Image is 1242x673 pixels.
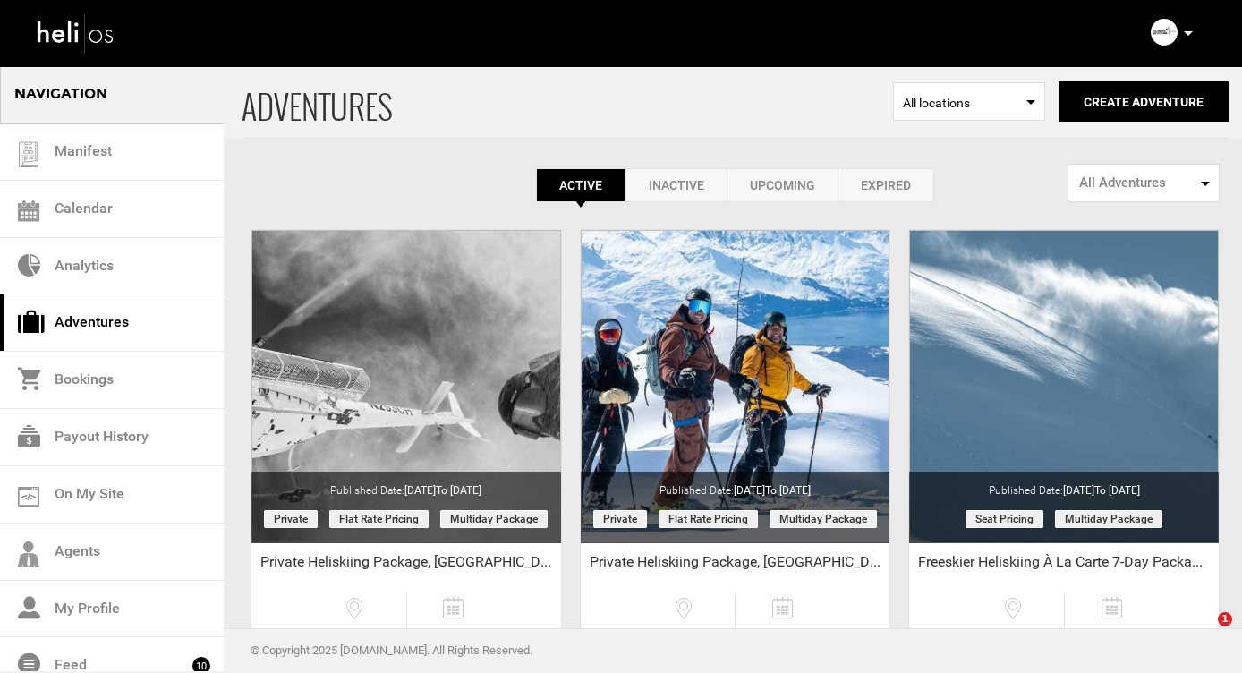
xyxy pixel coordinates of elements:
[36,10,116,57] img: heli-logo
[1063,484,1140,497] span: [DATE]
[659,510,758,528] span: Flat Rate Pricing
[440,510,548,528] span: Multiday package
[1151,19,1178,46] img: 2fc09df56263535bfffc428f72fcd4c8.png
[893,82,1045,121] span: Select box activate
[251,472,561,498] div: Published Date:
[404,484,481,497] span: [DATE]
[18,200,39,222] img: calendar.svg
[581,552,890,579] div: Private Heliskiing Package, [GEOGRAPHIC_DATA], [US_STATE] - Early March Special
[909,552,1219,579] div: Freeskier Heliskiing À La Carte 7-Day Package - Early Season
[1094,484,1140,497] span: to [DATE]
[966,510,1043,528] span: Seat Pricing
[1218,612,1232,626] span: 1
[581,472,890,498] div: Published Date:
[625,168,727,202] a: Inactive
[1055,510,1162,528] span: Multiday package
[1181,612,1224,655] iframe: Intercom live chat
[1059,81,1229,122] button: Create Adventure
[770,510,877,528] span: Multiday package
[18,541,39,567] img: agents-icon.svg
[903,94,1035,112] span: All locations
[251,552,561,579] div: Private Heliskiing Package, [GEOGRAPHIC_DATA], [US_STATE] - Select March & April Special
[18,487,39,507] img: on_my_site.svg
[264,510,318,528] span: Private
[593,510,647,528] span: Private
[436,484,481,497] span: to [DATE]
[765,484,811,497] span: to [DATE]
[727,168,838,202] a: Upcoming
[536,168,625,202] a: Active
[1079,174,1196,192] span: All Adventures
[734,484,811,497] span: [DATE]
[838,168,934,202] a: Expired
[15,141,42,167] img: guest-list.svg
[909,472,1219,498] div: Published Date:
[1068,164,1220,202] button: All Adventures
[242,65,893,138] span: ADVENTURES
[329,510,429,528] span: Flat Rate Pricing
